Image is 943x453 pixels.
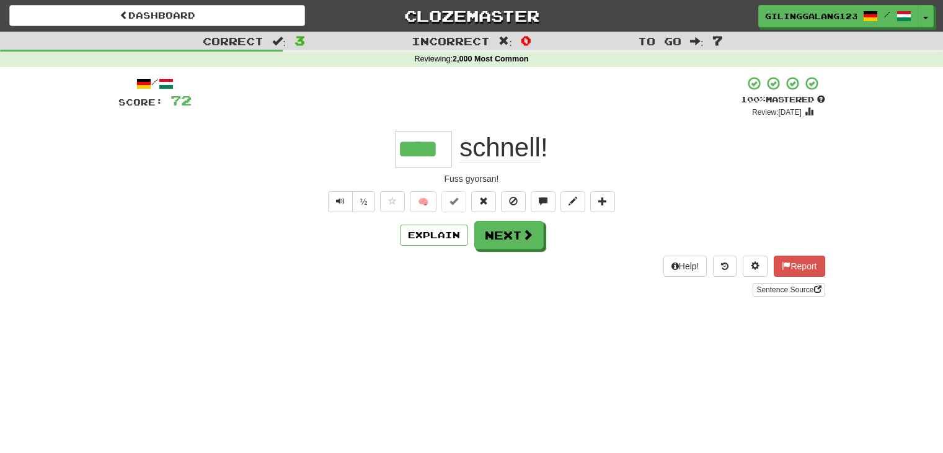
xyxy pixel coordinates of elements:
[741,94,766,104] span: 100 %
[474,221,544,249] button: Next
[521,33,531,48] span: 0
[590,191,615,212] button: Add to collection (alt+a)
[471,191,496,212] button: Reset to 0% Mastered (alt+r)
[272,36,286,47] span: :
[638,35,681,47] span: To go
[352,191,376,212] button: ½
[325,191,376,212] div: Text-to-speech controls
[713,256,737,277] button: Round history (alt+y)
[663,256,707,277] button: Help!
[774,256,825,277] button: Report
[118,173,825,185] div: Fuss gyorsan!
[203,35,263,47] span: Correct
[884,10,890,19] span: /
[324,5,619,27] a: Clozemaster
[410,191,436,212] button: 🧠
[531,191,556,212] button: Discuss sentence (alt+u)
[452,133,547,163] span: !
[453,55,528,63] strong: 2,000 Most Common
[752,108,802,117] small: Review: [DATE]
[501,191,526,212] button: Ignore sentence (alt+i)
[498,36,512,47] span: :
[758,5,918,27] a: GIlinggalang123 /
[380,191,405,212] button: Favorite sentence (alt+f)
[170,92,192,108] span: 72
[690,36,704,47] span: :
[294,33,305,48] span: 3
[400,225,468,246] button: Explain
[712,33,723,48] span: 7
[560,191,585,212] button: Edit sentence (alt+d)
[441,191,466,212] button: Set this sentence to 100% Mastered (alt+m)
[765,11,857,22] span: GIlinggalang123
[118,97,163,107] span: Score:
[9,5,305,26] a: Dashboard
[741,94,825,105] div: Mastered
[328,191,353,212] button: Play sentence audio (ctl+space)
[412,35,490,47] span: Incorrect
[753,283,825,297] a: Sentence Source
[118,76,192,91] div: /
[459,133,541,163] span: schnell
